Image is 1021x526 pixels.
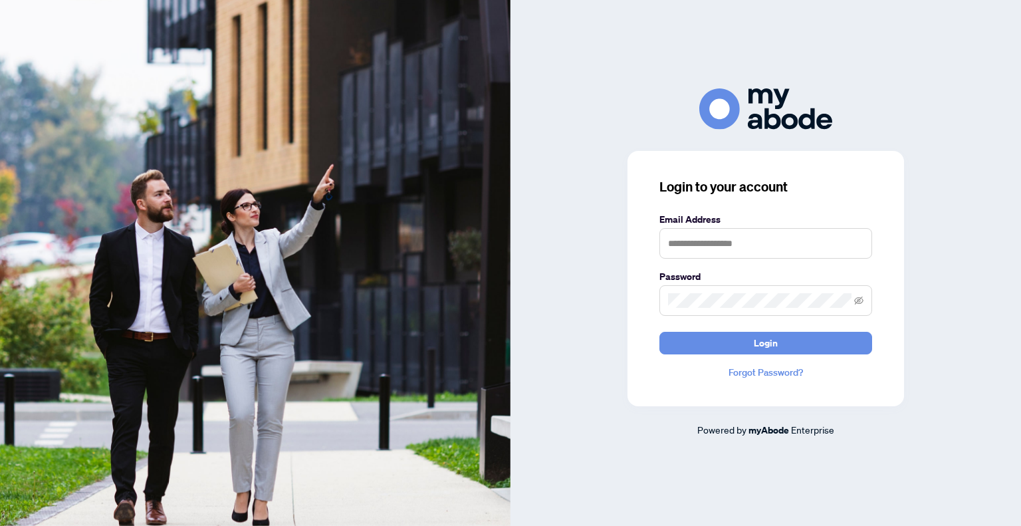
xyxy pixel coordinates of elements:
label: Password [659,269,872,284]
button: Login [659,332,872,354]
a: myAbode [748,423,789,438]
h3: Login to your account [659,178,872,196]
span: Enterprise [791,424,834,436]
span: eye-invisible [854,296,863,305]
span: Powered by [697,424,746,436]
label: Email Address [659,212,872,227]
span: Login [754,332,778,354]
img: ma-logo [699,88,832,129]
a: Forgot Password? [659,365,872,380]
